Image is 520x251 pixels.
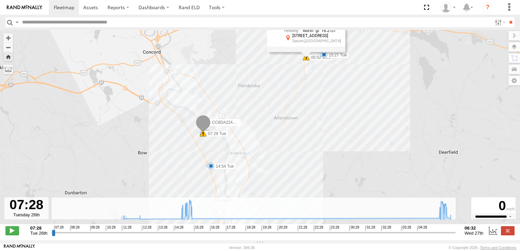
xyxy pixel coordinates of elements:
[298,225,307,231] span: 21:28
[246,225,255,231] span: 18:28
[122,225,131,231] span: 11:28
[3,65,13,74] label: Measure
[30,225,48,231] strong: 07:28
[465,225,483,231] strong: 06:32
[229,246,255,250] div: Version: 306.00
[158,225,167,231] span: 13:28
[306,54,333,61] label: 05:52 Wed
[142,225,151,231] span: 12:28
[492,17,507,27] label: Search Filter Options
[438,2,458,13] div: Peter Sylvestre
[482,2,493,13] i: ?
[324,52,349,58] label: 15:27 Tue
[70,225,80,231] span: 08:28
[418,225,427,231] span: 04:28
[449,246,516,250] div: © Copyright 2025 -
[54,225,64,231] span: 07:28
[3,52,13,61] button: Zoom Home
[313,28,336,33] span: 16.2
[350,225,359,231] span: 00:28
[278,225,287,231] span: 20:28
[174,225,183,231] span: 14:28
[3,33,13,43] button: Zoom in
[3,43,13,52] button: Zoom out
[211,163,236,169] label: 14:54 Tue
[212,120,244,125] span: CC8DA224C0BC
[472,198,515,214] div: 0
[314,225,323,231] span: 22:28
[90,225,100,231] span: 09:28
[262,225,271,231] span: 19:28
[465,231,483,236] span: Wed 27th Aug 2025
[292,39,341,43] div: Epsom,[GEOGRAPHIC_DATA]
[402,225,411,231] span: 03:28
[508,76,520,85] label: Map Settings
[14,17,20,27] label: Search Query
[194,225,204,231] span: 15:28
[106,225,115,231] span: 10:28
[7,5,42,10] img: rand-logo.svg
[5,226,19,235] label: Play/Stop
[210,225,220,231] span: 16:28
[330,225,339,231] span: 23:28
[303,28,313,33] span: North
[292,34,341,38] div: [STREET_ADDRESS]
[480,246,516,250] a: Terms and Conditions
[501,226,515,235] label: Close
[381,225,391,231] span: 02:28
[226,225,235,231] span: 17:28
[30,231,48,236] span: Tue 26th Aug 2025
[4,244,35,251] a: Visit our Website
[365,225,375,231] span: 01:28
[203,131,228,137] label: 07:29 Tue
